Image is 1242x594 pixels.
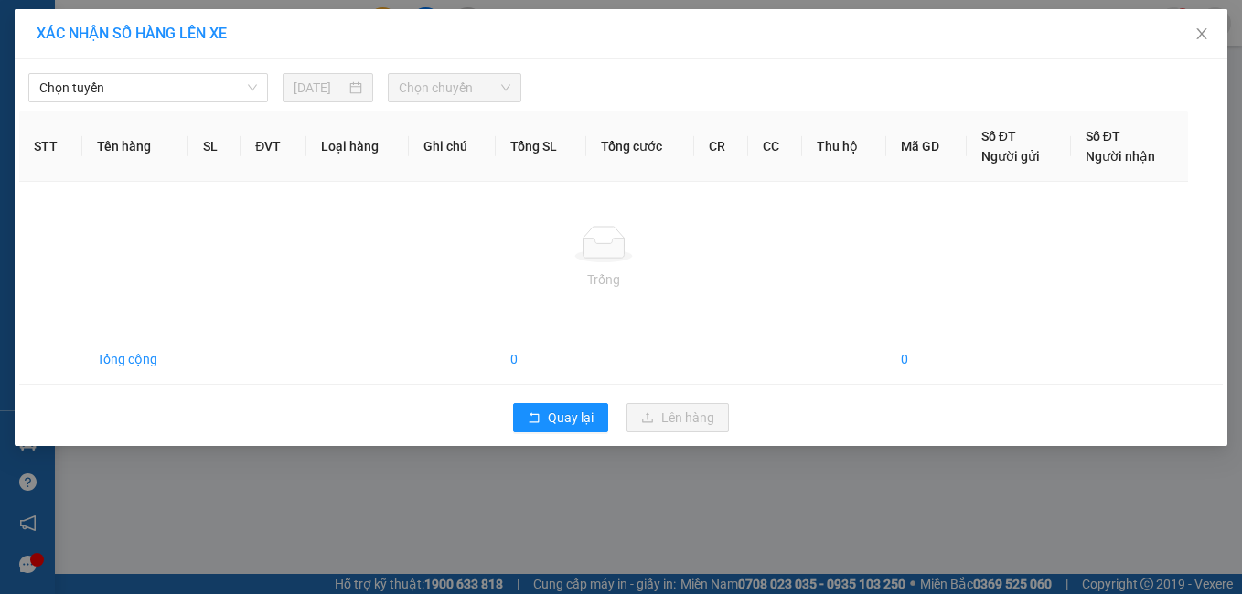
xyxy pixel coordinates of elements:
[513,403,608,432] button: rollbackQuay lại
[1086,129,1120,143] span: Số ĐT
[802,111,885,182] th: Thu hộ
[82,111,188,182] th: Tên hàng
[19,111,82,182] th: STT
[37,25,227,42] span: XÁC NHẬN SỐ HÀNG LÊN XE
[496,334,586,385] td: 0
[694,111,748,182] th: CR
[241,111,305,182] th: ĐVT
[586,111,694,182] th: Tổng cước
[399,74,510,101] span: Chọn chuyến
[34,270,1173,290] div: Trống
[886,111,967,182] th: Mã GD
[294,78,347,98] input: 15/08/2025
[39,74,257,101] span: Chọn tuyến
[1176,9,1227,60] button: Close
[981,149,1040,164] span: Người gửi
[528,411,541,426] span: rollback
[82,334,188,385] td: Tổng cộng
[981,129,1016,143] span: Số ĐT
[188,111,241,182] th: SL
[306,111,410,182] th: Loại hàng
[1086,149,1155,164] span: Người nhận
[748,111,802,182] th: CC
[1194,27,1209,41] span: close
[626,403,729,432] button: uploadLên hàng
[409,111,496,182] th: Ghi chú
[496,111,586,182] th: Tổng SL
[886,334,967,385] td: 0
[548,408,594,428] span: Quay lại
